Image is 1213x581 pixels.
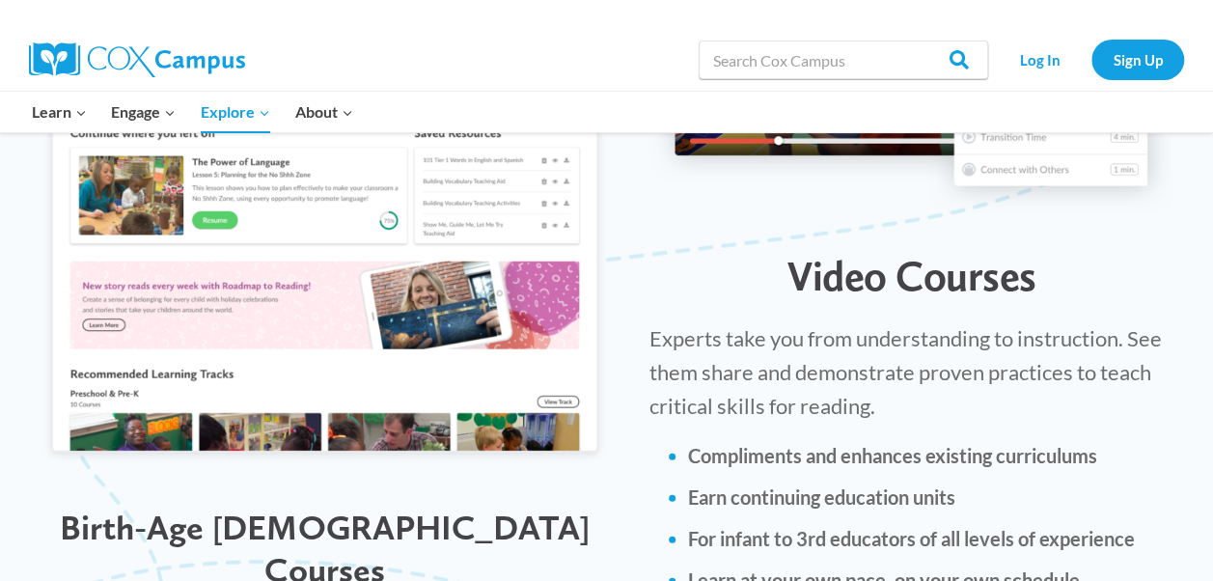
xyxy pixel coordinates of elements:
[188,92,283,132] button: Child menu of Explore
[649,325,1162,419] span: Experts take you from understanding to instruction. See them share and demonstrate proven practic...
[19,92,99,132] button: Child menu of Learn
[99,92,189,132] button: Child menu of Engage
[29,42,245,77] img: Cox Campus
[283,92,366,132] button: Child menu of About
[19,92,365,132] nav: Primary Navigation
[998,40,1082,79] a: Log In
[688,527,1135,550] strong: For infant to 3rd educators of all levels of experience
[787,251,1036,301] span: Video Courses
[688,485,955,509] strong: Earn continuing education units
[998,40,1184,79] nav: Secondary Navigation
[699,41,988,79] input: Search Cox Campus
[1091,40,1184,79] a: Sign Up
[688,444,1097,467] strong: Compliments and enhances existing curriculums
[39,60,611,468] img: course-preview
